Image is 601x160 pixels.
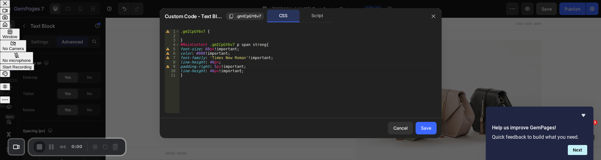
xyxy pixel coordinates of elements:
[580,112,587,119] button: Hide survey
[416,122,437,134] button: Save
[60,60,241,85] span: The house was perfect with a spacious kitchen, big backyard, everything they ever wanted. There w...
[568,145,587,155] button: Next question
[492,112,587,155] div: Help us improve GemPages!
[60,23,245,87] div: Rich Text Editor. Editing area: main
[492,124,587,132] h2: Help us improve GemPages!
[68,14,89,20] div: Text Block
[421,125,431,131] div: Save
[593,120,598,125] span: 1
[60,24,238,58] span: [PERSON_NAME], 67, was terrified. She’d been living in her dream home with her loving family and ...
[60,24,65,31] strong: C
[388,122,413,134] button: Cancel
[393,125,408,131] div: Cancel
[492,134,587,140] p: Quick feedback to build what you need.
